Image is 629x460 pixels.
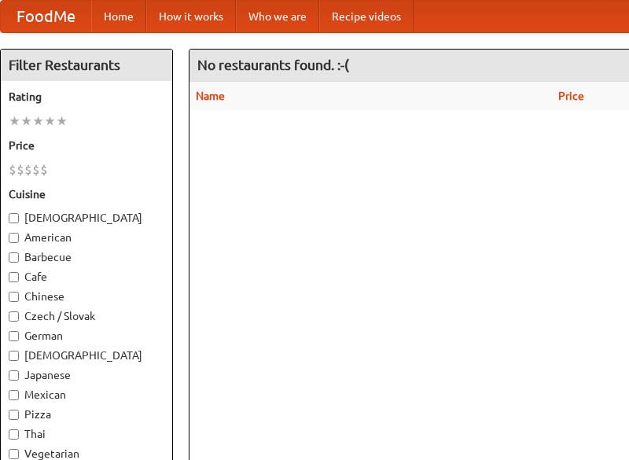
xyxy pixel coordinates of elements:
a: FoodMe [1,1,91,32]
h5: Rating [9,89,164,105]
h4: Filter Restaurants [1,50,172,81]
li: ★ [44,112,56,130]
li: $ [9,161,17,178]
li: $ [24,161,32,178]
label: German [9,328,164,344]
input: Czech / Slovak [9,311,19,322]
input: Chinese [9,292,19,302]
input: Pizza [9,410,19,420]
input: [DEMOGRAPHIC_DATA] [9,213,19,223]
input: Vegetarian [9,449,19,459]
label: Pizza [9,407,164,422]
label: Japanese [9,367,164,383]
label: [DEMOGRAPHIC_DATA] [9,348,164,363]
li: ★ [56,112,68,130]
input: German [9,331,19,341]
li: ★ [9,112,20,130]
h5: Price [9,138,164,153]
input: [DEMOGRAPHIC_DATA] [9,351,19,361]
a: Price [558,90,584,102]
li: ★ [32,112,44,130]
label: Mexican [9,387,164,403]
a: Name [196,90,225,102]
label: Barbecue [9,249,164,265]
li: $ [40,161,48,178]
a: How it works [146,1,236,32]
label: [DEMOGRAPHIC_DATA] [9,210,164,226]
a: Home [91,1,146,32]
li: $ [32,161,40,178]
label: Thai [9,426,164,442]
a: Who we are [236,1,319,32]
h5: Cuisine [9,186,164,202]
input: Japanese [9,370,19,381]
input: American [9,233,19,243]
input: Cafe [9,272,19,282]
ng-pluralize: No restaurants found. :-( [197,57,349,72]
li: $ [17,161,24,178]
label: Cafe [9,269,164,285]
a: Recipe videos [319,1,414,32]
input: Barbecue [9,252,19,263]
input: Mexican [9,390,19,400]
li: ★ [20,112,32,130]
label: Czech / Slovak [9,308,164,324]
input: Thai [9,429,19,440]
label: American [9,230,164,245]
label: Chinese [9,289,164,304]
